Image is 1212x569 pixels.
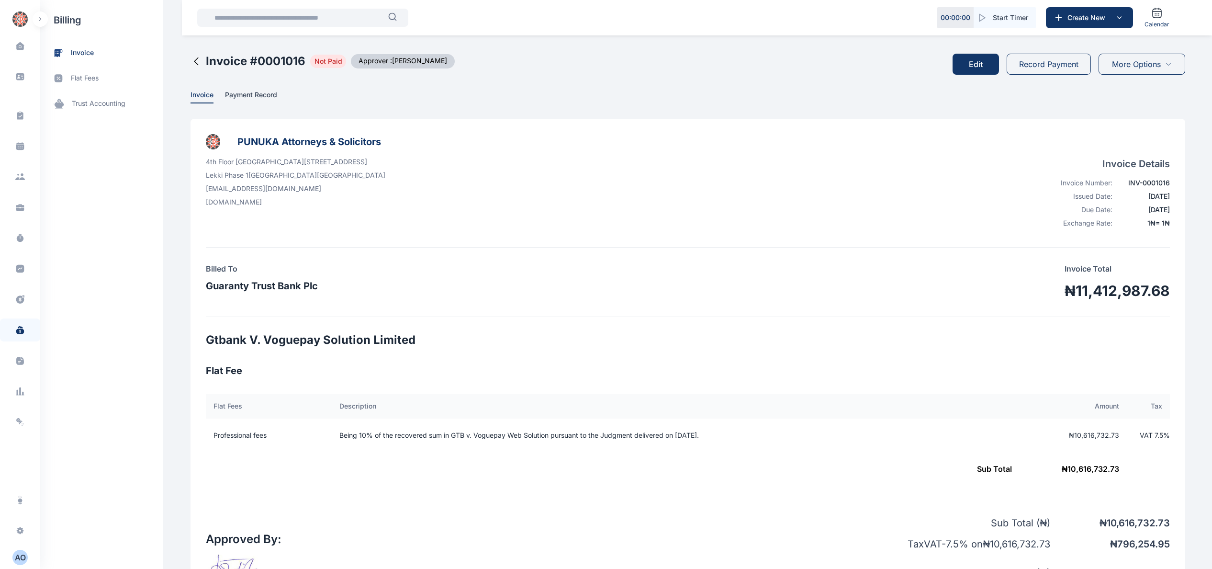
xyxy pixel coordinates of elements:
[1064,13,1113,23] span: Create New
[1118,205,1170,215] div: [DATE]
[6,550,34,565] button: AO
[1118,218,1170,228] div: 1 ₦ = 1 ₦
[977,464,1012,474] span: Sub Total
[953,46,1007,82] a: Edit
[1118,178,1170,188] div: INV-0001016
[206,452,1127,486] td: ₦ 10,616,732.73
[237,134,381,149] h3: PUNUKA Attorneys & Solicitors
[1010,394,1127,419] th: Amount
[1127,394,1170,419] th: Tax
[225,91,277,101] span: Payment Record
[1010,419,1127,452] td: ₦10,616,732.73
[1112,58,1161,70] span: More Options
[328,394,1010,419] th: Description
[40,66,163,91] a: flat fees
[206,197,385,207] p: [DOMAIN_NAME]
[206,184,385,193] p: [EMAIL_ADDRESS][DOMAIN_NAME]
[993,13,1028,23] span: Start Timer
[191,91,213,101] span: Invoice
[1007,46,1091,82] a: Record Payment
[1050,157,1170,171] h4: Invoice Details
[941,13,970,23] p: 00 : 00 : 00
[953,54,999,75] button: Edit
[1050,516,1170,530] p: ₦ 10,616,732.73
[1050,192,1112,201] div: Issued Date:
[206,157,385,167] p: 4th Floor [GEOGRAPHIC_DATA][STREET_ADDRESS]
[206,134,220,149] img: businessLogo
[206,394,328,419] th: Flat Fees
[40,40,163,66] a: invoice
[1007,54,1091,75] button: Record Payment
[1046,7,1133,28] button: Create New
[206,263,318,274] h4: Billed To
[1065,282,1170,299] h1: ₦11,412,987.68
[1127,419,1170,452] td: VAT 7.5 %
[974,7,1036,28] button: Start Timer
[71,73,99,83] span: flat fees
[206,278,318,294] h3: Guaranty Trust Bank Plc
[351,54,455,68] span: Approver : [PERSON_NAME]
[1050,218,1112,228] div: Exchange Rate:
[206,532,284,547] h2: Approved By:
[206,363,1170,378] h3: Flat Fee
[1050,537,1170,551] p: ₦ 796,254.95
[310,55,346,68] span: Not Paid
[12,552,28,563] div: A O
[1141,3,1173,32] a: Calendar
[1050,205,1112,215] div: Due Date:
[1145,21,1169,28] span: Calendar
[206,54,305,69] h2: Invoice # 0001016
[1065,263,1170,274] p: Invoice Total
[12,550,28,565] button: AO
[883,516,1050,530] p: Sub Total ( ₦ )
[206,419,328,452] td: Professional fees
[1118,192,1170,201] div: [DATE]
[72,99,125,109] span: trust accounting
[206,332,1170,348] h2: Gtbank V. Voguepay Solution Limited
[883,537,1050,551] p: Tax VAT - 7.5 % on ₦ 10,616,732.73
[71,48,94,58] span: invoice
[40,91,163,116] a: trust accounting
[1050,178,1112,188] div: Invoice Number:
[328,419,1010,452] td: Being 10% of the recovered sum in GTB v. Voguepay Web Solution pursuant to the Judgment delivered...
[206,171,385,180] p: Lekki Phase 1 [GEOGRAPHIC_DATA] [GEOGRAPHIC_DATA]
